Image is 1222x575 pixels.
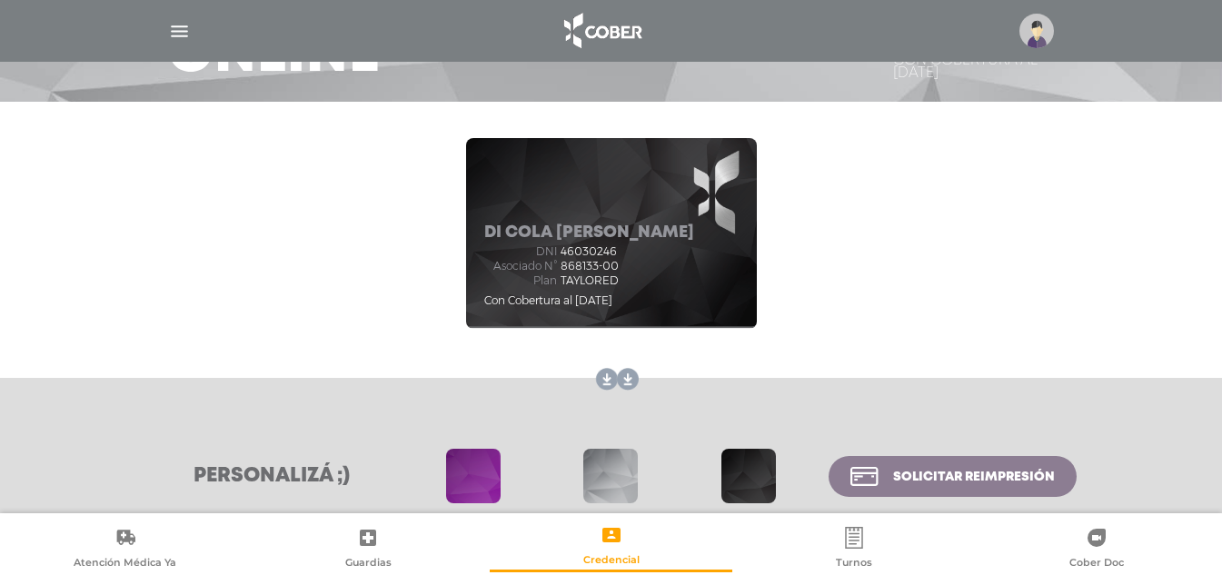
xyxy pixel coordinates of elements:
span: Guardias [345,556,392,572]
span: Cober Doc [1069,556,1124,572]
a: Solicitar reimpresión [829,456,1076,497]
span: 46030246 [561,245,617,258]
img: Cober_menu-lines-white.svg [168,20,191,43]
a: Credencial [490,523,732,570]
img: profile-placeholder.svg [1019,14,1054,48]
span: Credencial [583,553,640,570]
a: Cober Doc [976,526,1218,572]
span: TAYLORED [561,274,619,287]
span: Asociado N° [484,260,557,273]
span: 868133-00 [561,260,619,273]
span: Atención Médica Ya [74,556,176,572]
span: Solicitar reimpresión [893,471,1055,483]
a: Guardias [246,526,489,572]
a: Turnos [732,526,975,572]
h3: Personalizá ;) [146,464,398,488]
span: Plan [484,274,557,287]
span: Con Cobertura al [DATE] [484,293,612,307]
span: dni [484,245,557,258]
h5: Di Cola [PERSON_NAME] [484,223,694,243]
span: Turnos [836,556,872,572]
img: logo_cober_home-white.png [554,9,650,53]
a: Atención Médica Ya [4,526,246,572]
